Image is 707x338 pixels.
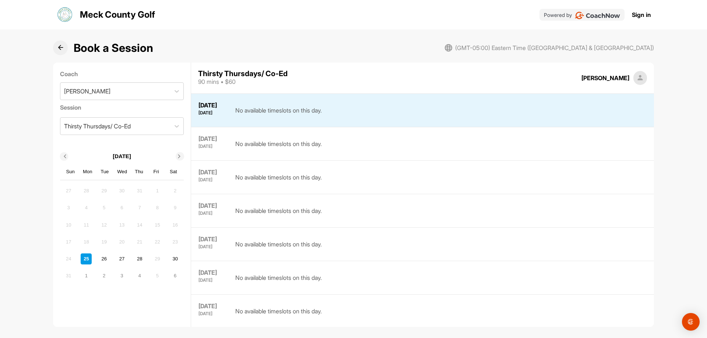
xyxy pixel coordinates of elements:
[198,168,228,176] div: [DATE]
[235,235,322,253] div: No available timeslots on this day.
[198,178,228,182] div: [DATE]
[235,268,322,287] div: No available timeslots on this day.
[99,253,110,264] div: Choose Tuesday, August 26th, 2025
[134,202,145,213] div: Not available Thursday, August 7th, 2025
[198,70,288,77] div: Thirsty Thursdays/ Co-Ed
[81,202,92,213] div: Not available Monday, August 4th, 2025
[235,302,322,320] div: No available timeslots on this day.
[544,11,572,19] p: Powered by
[198,135,228,143] div: [DATE]
[235,202,322,220] div: No available timeslots on this day.
[63,202,74,213] div: Not available Sunday, August 3rd, 2025
[63,270,74,281] div: Not available Sunday, August 31st, 2025
[682,313,700,331] div: Open Intercom Messenger
[170,202,181,213] div: Not available Saturday, August 9th, 2025
[99,202,110,213] div: Not available Tuesday, August 5th, 2025
[81,236,92,248] div: Not available Monday, August 18th, 2025
[64,122,131,131] div: Thirsty Thursdays/ Co-Ed
[152,253,163,264] div: Not available Friday, August 29th, 2025
[100,167,110,177] div: Tue
[235,168,322,186] div: No available timeslots on this day.
[198,77,288,86] div: 90 mins • $60
[170,270,181,281] div: Choose Saturday, September 6th, 2025
[116,202,127,213] div: Not available Wednesday, August 6th, 2025
[455,43,654,52] span: (GMT-05:00) Eastern Time ([GEOGRAPHIC_DATA] & [GEOGRAPHIC_DATA])
[117,167,127,177] div: Wed
[134,270,145,281] div: Choose Thursday, September 4th, 2025
[198,235,228,243] div: [DATE]
[116,185,127,196] div: Not available Wednesday, July 30th, 2025
[235,135,322,153] div: No available timeslots on this day.
[198,211,228,216] div: [DATE]
[60,103,184,112] label: Session
[198,268,228,277] div: [DATE]
[134,219,145,230] div: Not available Thursday, August 14th, 2025
[170,185,181,196] div: Not available Saturday, August 2nd, 2025
[99,219,110,230] div: Not available Tuesday, August 12th, 2025
[198,111,228,115] div: [DATE]
[80,8,155,21] p: Meck County Golf
[445,44,452,51] img: svg+xml;base64,PHN2ZyB3aWR0aD0iMjAiIGhlaWdodD0iMjAiIHZpZXdCb3g9IjAgMCAyMCAyMCIgZmlsbD0ibm9uZSIgeG...
[116,219,127,230] div: Not available Wednesday, August 13th, 2025
[134,236,145,248] div: Not available Thursday, August 21st, 2025
[116,236,127,248] div: Not available Wednesday, August 20th, 2025
[62,184,182,282] div: month 2025-08
[152,185,163,196] div: Not available Friday, August 1st, 2025
[99,185,110,196] div: Not available Tuesday, July 29th, 2025
[56,6,74,24] img: logo
[63,219,74,230] div: Not available Sunday, August 10th, 2025
[198,101,228,109] div: [DATE]
[81,270,92,281] div: Choose Monday, September 1st, 2025
[170,219,181,230] div: Not available Saturday, August 16th, 2025
[63,236,74,248] div: Not available Sunday, August 17th, 2025
[198,278,228,282] div: [DATE]
[64,87,110,96] div: [PERSON_NAME]
[134,167,144,177] div: Thu
[152,270,163,281] div: Not available Friday, September 5th, 2025
[60,70,184,78] label: Coach
[633,71,647,85] img: square_default-ef6cabf814de5a2bf16c804365e32c732080f9872bdf737d349900a9daf73cf9.png
[198,302,228,310] div: [DATE]
[134,185,145,196] div: Not available Thursday, July 31st, 2025
[152,219,163,230] div: Not available Friday, August 15th, 2025
[66,167,75,177] div: Sun
[632,10,651,19] a: Sign in
[83,167,92,177] div: Mon
[134,253,145,264] div: Choose Thursday, August 28th, 2025
[235,101,322,120] div: No available timeslots on this day.
[63,185,74,196] div: Not available Sunday, July 27th, 2025
[198,202,228,210] div: [DATE]
[152,236,163,248] div: Not available Friday, August 22nd, 2025
[81,219,92,230] div: Not available Monday, August 11th, 2025
[81,253,92,264] div: Not available Monday, August 25th, 2025
[116,270,127,281] div: Choose Wednesday, September 3rd, 2025
[198,312,228,316] div: [DATE]
[581,74,629,82] div: [PERSON_NAME]
[116,253,127,264] div: Choose Wednesday, August 27th, 2025
[113,152,131,161] p: [DATE]
[151,167,161,177] div: Fri
[99,270,110,281] div: Choose Tuesday, September 2nd, 2025
[170,253,181,264] div: Choose Saturday, August 30th, 2025
[99,236,110,248] div: Not available Tuesday, August 19th, 2025
[575,12,620,19] img: CoachNow
[152,202,163,213] div: Not available Friday, August 8th, 2025
[169,167,178,177] div: Sat
[81,185,92,196] div: Not available Monday, July 28th, 2025
[63,253,74,264] div: Not available Sunday, August 24th, 2025
[170,236,181,248] div: Not available Saturday, August 23rd, 2025
[198,245,228,249] div: [DATE]
[198,144,228,149] div: [DATE]
[74,40,153,56] h1: Book a Session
